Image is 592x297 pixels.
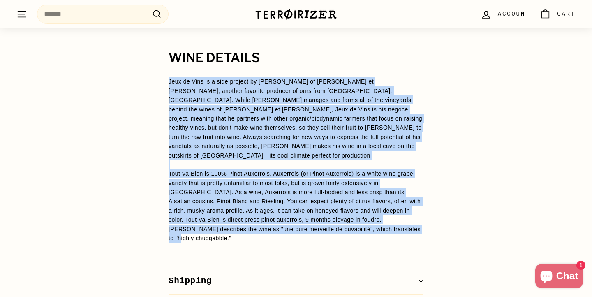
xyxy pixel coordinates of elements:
[557,9,576,19] span: Cart
[498,9,530,19] span: Account
[169,268,423,295] button: Shipping
[169,169,423,243] div: Tout Va Bien is 100% Pinot Auxerrois. Auxerrois (or Pinot Auxerrois) is a white wine grape variet...
[476,2,535,26] a: Account
[535,2,580,26] a: Cart
[169,51,423,65] h2: WINE DETAILS
[169,77,423,160] div: Jeux de Vins is a side project by [PERSON_NAME] of [PERSON_NAME] et [PERSON_NAME], another favori...
[533,264,585,290] inbox-online-store-chat: Shopify online store chat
